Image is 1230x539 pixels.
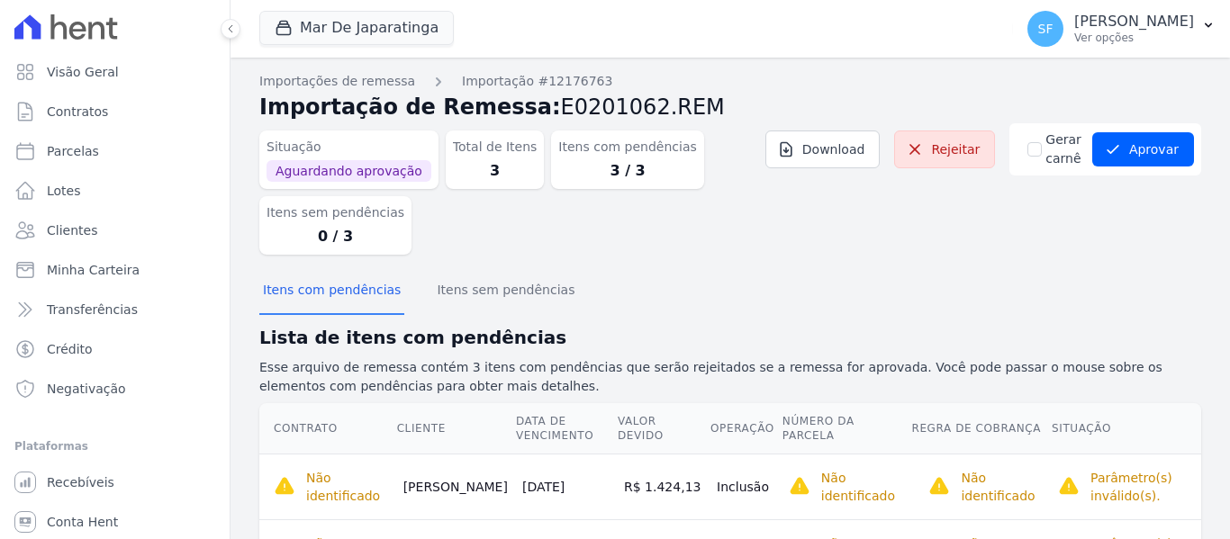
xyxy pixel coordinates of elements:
dt: Total de Itens [453,138,538,157]
td: [PERSON_NAME] [396,454,515,519]
a: Contratos [7,94,222,130]
a: Negativação [7,371,222,407]
dd: 3 [453,160,538,182]
a: Transferências [7,292,222,328]
button: Itens sem pendências [433,268,578,315]
span: Aguardando aprovação [267,160,431,182]
th: Contrato [259,403,396,454]
button: SF [PERSON_NAME] Ver opções [1013,4,1230,54]
p: [PERSON_NAME] [1074,13,1194,31]
a: Recebíveis [7,464,222,500]
th: Regra de Cobrança [910,403,1051,454]
th: Cliente [396,403,515,454]
th: Operação [710,403,782,454]
span: Transferências [47,301,138,319]
dt: Situação [267,138,431,157]
h2: Importação de Remessa: [259,91,1201,123]
a: Importações de remessa [259,72,415,91]
button: Itens com pendências [259,268,404,315]
button: Aprovar [1092,132,1194,166]
td: Inclusão [710,454,782,519]
dt: Itens sem pendências [267,203,404,222]
label: Gerar carnê [1045,130,1081,168]
dt: Itens com pendências [558,138,696,157]
span: Recebíveis [47,473,114,491]
td: R$ 1.424,13 [617,454,710,519]
button: Mar De Japaratinga [259,11,454,45]
a: Lotes [7,173,222,209]
th: Data de Vencimento [515,403,617,454]
span: Conta Hent [47,513,118,531]
span: E0201062.REM [561,94,725,120]
p: Não identificado [306,469,389,505]
a: Crédito [7,331,222,367]
a: Visão Geral [7,54,222,90]
h2: Lista de itens com pendências [259,324,1201,351]
span: Lotes [47,182,81,200]
span: Parcelas [47,142,99,160]
span: Crédito [47,340,93,358]
th: Número da Parcela [782,403,911,454]
p: Não identificado [821,469,904,505]
a: Importação #12176763 [462,72,612,91]
p: Não identificado [961,469,1044,505]
p: Parâmetro(s) inválido(s). [1090,469,1194,505]
a: Download [765,130,881,168]
span: SF [1038,22,1054,35]
th: Situação [1051,403,1201,454]
span: Negativação [47,380,126,398]
nav: Breadcrumb [259,72,1201,91]
p: Ver opções [1074,31,1194,45]
span: Clientes [47,221,97,239]
span: Visão Geral [47,63,119,81]
p: Esse arquivo de remessa contém 3 itens com pendências que serão rejeitados se a remessa for aprov... [259,358,1201,396]
dd: 0 / 3 [267,226,404,247]
td: [DATE] [515,454,617,519]
th: Valor devido [617,403,710,454]
a: Rejeitar [894,130,995,168]
a: Parcelas [7,133,222,169]
a: Clientes [7,212,222,248]
dd: 3 / 3 [558,160,696,182]
a: Minha Carteira [7,252,222,288]
div: Plataformas [14,436,215,457]
span: Minha Carteira [47,261,140,279]
span: Contratos [47,103,108,121]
